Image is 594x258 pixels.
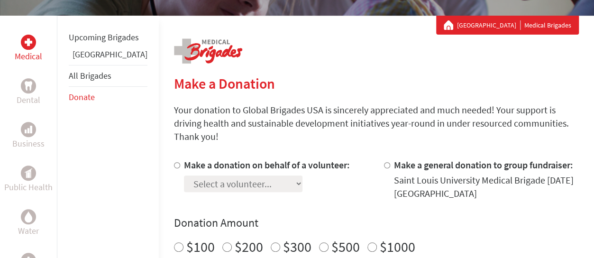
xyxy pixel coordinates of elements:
[235,238,263,256] label: $200
[25,168,32,178] img: Public Health
[21,122,36,137] div: Business
[18,209,39,238] a: WaterWater
[17,78,40,107] a: DentalDental
[69,48,147,65] li: Panama
[174,215,579,230] h4: Donation Amount
[394,174,579,200] div: Saint Louis University Medical Brigade [DATE] [GEOGRAPHIC_DATA]
[25,81,32,90] img: Dental
[4,166,53,194] a: Public HealthPublic Health
[394,159,573,171] label: Make a general donation to group fundraiser:
[186,238,215,256] label: $100
[21,35,36,50] div: Medical
[69,70,111,81] a: All Brigades
[184,159,350,171] label: Make a donation on behalf of a volunteer:
[283,238,311,256] label: $300
[17,93,40,107] p: Dental
[18,224,39,238] p: Water
[331,238,360,256] label: $500
[21,209,36,224] div: Water
[15,50,42,63] p: Medical
[174,75,579,92] h2: Make a Donation
[69,32,139,43] a: Upcoming Brigades
[457,20,521,30] a: [GEOGRAPHIC_DATA]
[25,38,32,46] img: Medical
[15,35,42,63] a: MedicalMedical
[12,122,45,150] a: BusinessBusiness
[25,211,32,222] img: Water
[73,49,147,60] a: [GEOGRAPHIC_DATA]
[21,78,36,93] div: Dental
[380,238,415,256] label: $1000
[69,87,147,108] li: Donate
[174,38,242,64] img: logo-medical.png
[174,103,579,143] p: Your donation to Global Brigades USA is sincerely appreciated and much needed! Your support is dr...
[4,181,53,194] p: Public Health
[69,92,95,102] a: Donate
[69,27,147,48] li: Upcoming Brigades
[25,126,32,133] img: Business
[444,20,571,30] div: Medical Brigades
[69,65,147,87] li: All Brigades
[12,137,45,150] p: Business
[21,166,36,181] div: Public Health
